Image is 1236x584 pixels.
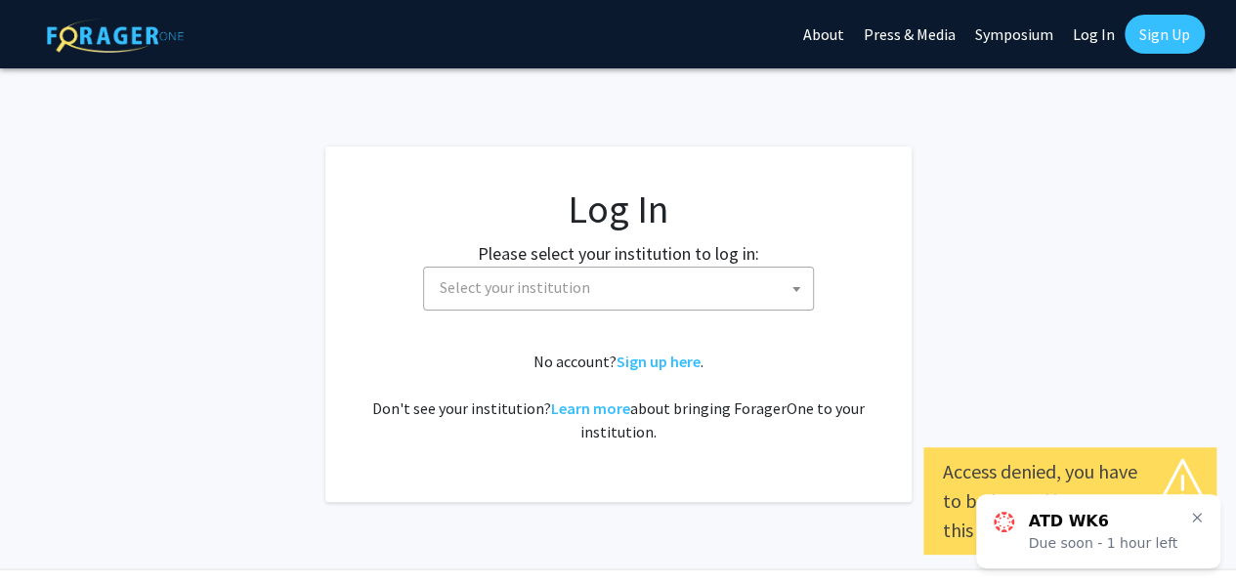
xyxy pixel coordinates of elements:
h1: Log In [364,186,873,232]
a: Sign up here [617,352,701,371]
a: Sign Up [1125,15,1205,54]
span: Select your institution [423,267,814,311]
div: No account? . Don't see your institution? about bringing ForagerOne to your institution. [364,350,873,443]
span: Select your institution [440,277,590,297]
img: ForagerOne Logo [47,19,184,53]
label: Please select your institution to log in: [478,240,759,267]
span: Select your institution [432,268,813,308]
iframe: Chat [15,496,83,569]
div: Access denied, you have to be logged in to access this resource [943,457,1197,545]
a: Learn more about bringing ForagerOne to your institution [551,398,630,418]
